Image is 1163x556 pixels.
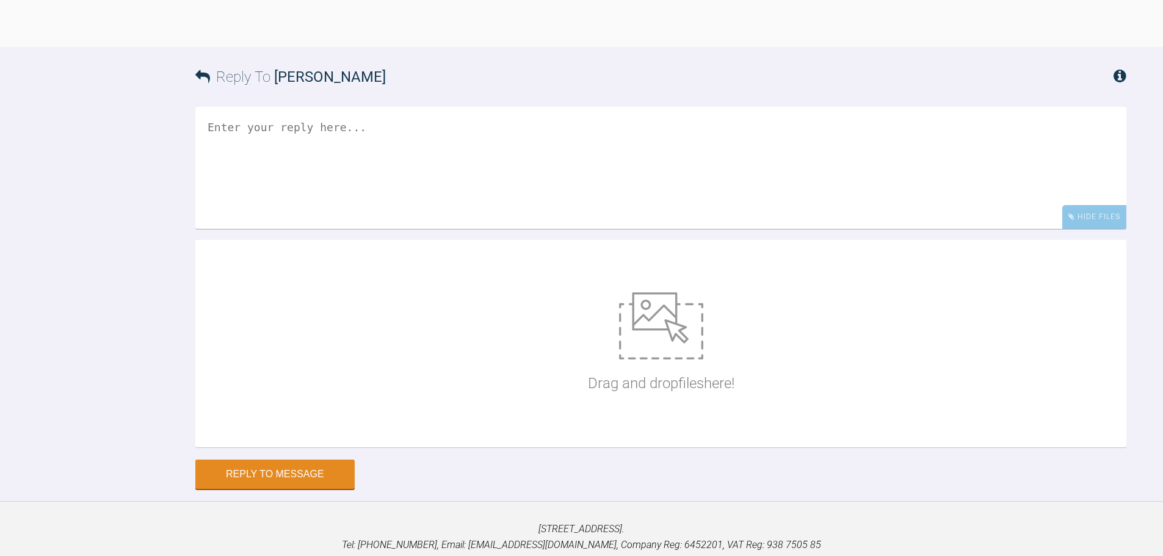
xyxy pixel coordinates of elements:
p: Drag and drop files here! [588,372,734,395]
div: Hide Files [1062,205,1126,229]
span: [PERSON_NAME] [274,68,386,85]
h3: Reply To [195,65,386,88]
p: [STREET_ADDRESS]. Tel: [PHONE_NUMBER], Email: [EMAIL_ADDRESS][DOMAIN_NAME], Company Reg: 6452201,... [20,521,1143,552]
button: Reply to Message [195,460,355,489]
